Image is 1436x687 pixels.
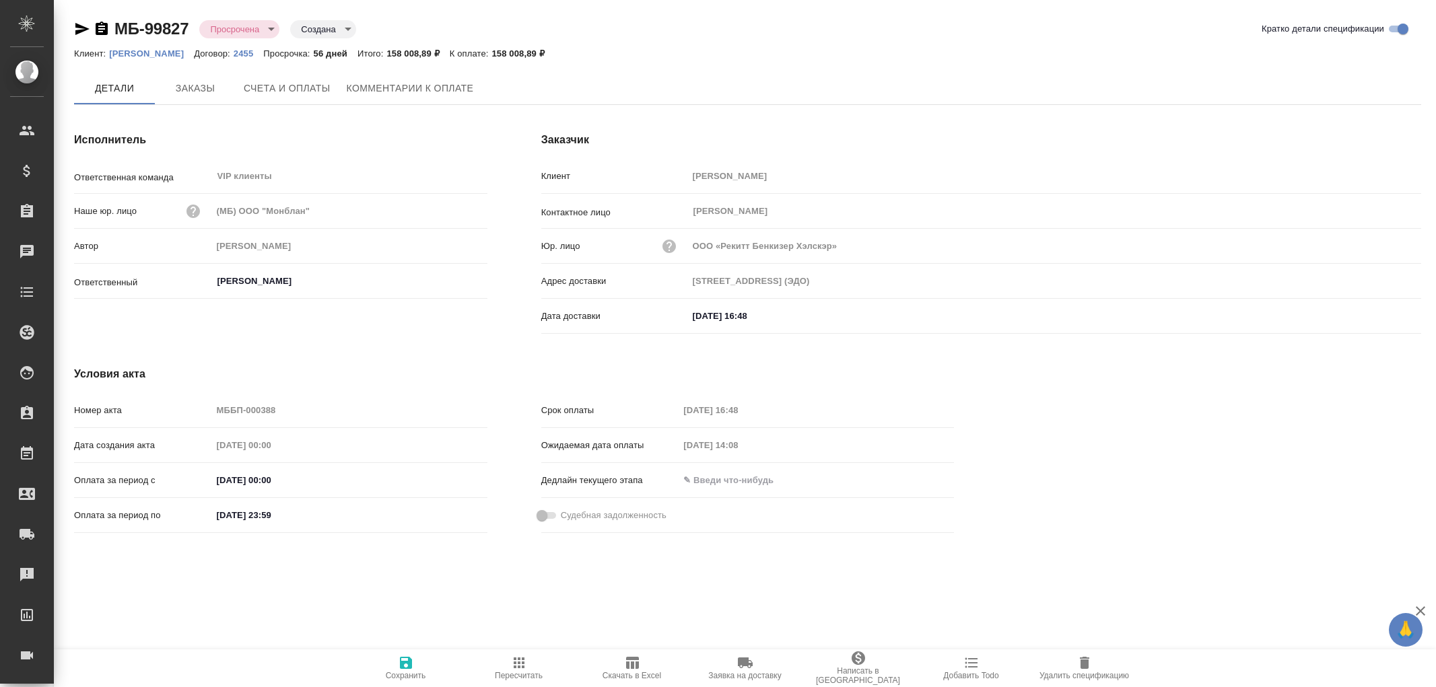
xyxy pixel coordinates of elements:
button: Скопировать ссылку [94,21,110,37]
span: Комментарии к оплате [347,80,474,97]
span: Кратко детали спецификации [1262,22,1384,36]
p: Ответственный [74,276,212,289]
p: Дата доставки [541,310,688,323]
p: [PERSON_NAME] [109,48,194,59]
span: 🙏 [1394,616,1417,644]
span: Счета и оплаты [244,80,331,97]
span: Заказы [163,80,228,97]
p: Оплата за период по [74,509,212,522]
a: МБ-99827 [114,20,189,38]
p: Просрочка: [263,48,313,59]
div: Просрочена [199,20,279,38]
input: ✎ Введи что-нибудь [679,470,796,490]
p: Оплата за период с [74,474,212,487]
span: Судебная задолженность [561,509,666,522]
a: [PERSON_NAME] [109,47,194,59]
h4: Заказчик [541,132,1421,148]
input: ✎ Введи что-нибудь [688,306,806,326]
input: Пустое поле [212,201,487,221]
p: Дедлайн текущего этапа [541,474,679,487]
p: Контактное лицо [541,206,688,219]
p: Клиент [541,170,688,183]
p: Юр. лицо [541,240,580,253]
p: Договор: [194,48,234,59]
p: Адрес доставки [541,275,688,288]
button: 🙏 [1389,613,1423,647]
p: Автор [74,240,212,253]
input: Пустое поле [212,435,330,455]
input: Пустое поле [679,400,796,420]
button: Просрочена [206,24,263,35]
p: К оплате: [450,48,492,59]
a: 2455 [234,47,263,59]
p: Итого: [357,48,386,59]
input: Пустое поле [688,236,1421,256]
input: Пустое поле [688,166,1421,186]
p: 158 008,89 ₽ [492,48,555,59]
button: Скопировать ссылку для ЯМессенджера [74,21,90,37]
p: Ответственная команда [74,171,212,184]
button: Open [480,280,483,283]
p: 158 008,89 ₽ [386,48,449,59]
div: Просрочена [290,20,355,38]
h4: Условия акта [74,366,954,382]
input: Пустое поле [212,400,487,420]
h4: Исполнитель [74,132,487,148]
p: Срок оплаты [541,404,679,417]
span: Детали [82,80,147,97]
input: ✎ Введи что-нибудь [212,505,330,525]
input: Пустое поле [679,435,796,455]
input: ✎ Введи что-нибудь [212,470,330,490]
p: 2455 [234,48,263,59]
p: 56 дней [314,48,357,59]
input: Пустое поле [688,271,1421,291]
p: Клиент: [74,48,109,59]
p: Наше юр. лицо [74,205,137,218]
p: Ожидаемая дата оплаты [541,439,679,452]
p: Номер акта [74,404,212,417]
p: Дата создания акта [74,439,212,452]
input: Пустое поле [212,236,487,256]
button: Создана [297,24,339,35]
